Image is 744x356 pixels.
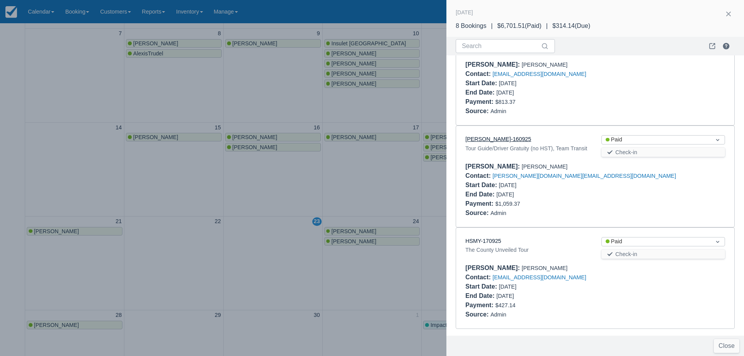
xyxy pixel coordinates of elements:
[465,301,725,310] div: $427.14
[465,265,522,271] div: [PERSON_NAME] :
[606,136,707,144] div: Paid
[456,8,473,17] div: [DATE]
[465,191,496,198] div: End Date :
[465,144,589,153] div: Tour Guide/Driver Gratuity (no HST), Team Transit
[465,80,499,86] div: Start Date :
[465,208,725,218] div: Admin
[465,88,589,97] div: [DATE]
[465,181,589,190] div: [DATE]
[601,148,725,157] button: Check-in
[465,172,493,179] div: Contact :
[465,302,495,308] div: Payment :
[486,21,497,31] div: |
[493,274,586,280] a: [EMAIL_ADDRESS][DOMAIN_NAME]
[465,200,495,207] div: Payment :
[465,274,493,280] div: Contact :
[601,249,725,259] button: Check-in
[714,136,722,144] span: Dropdown icon
[465,162,725,171] div: [PERSON_NAME]
[465,245,589,255] div: The County Unveiled Tour
[465,71,493,77] div: Contact :
[552,21,590,31] div: $314.14 ( Due )
[465,292,496,299] div: End Date :
[497,21,541,31] div: $6,701.51 ( Paid )
[465,163,522,170] div: [PERSON_NAME] :
[465,199,725,208] div: $1,059.37
[465,283,499,290] div: Start Date :
[714,339,739,353] button: Close
[465,79,589,88] div: [DATE]
[493,173,676,179] a: [PERSON_NAME][DOMAIN_NAME][EMAIL_ADDRESS][DOMAIN_NAME]
[465,61,522,68] div: [PERSON_NAME] :
[465,263,725,273] div: [PERSON_NAME]
[465,282,589,291] div: [DATE]
[465,210,491,216] div: Source :
[465,108,491,114] div: Source :
[465,107,725,116] div: Admin
[714,238,722,246] span: Dropdown icon
[456,21,486,31] div: 8 Bookings
[541,21,552,31] div: |
[465,311,491,318] div: Source :
[493,71,586,77] a: [EMAIL_ADDRESS][DOMAIN_NAME]
[606,237,707,246] div: Paid
[462,39,539,53] input: Search
[465,136,531,142] a: [PERSON_NAME]-160925
[465,98,495,105] div: Payment :
[465,60,725,69] div: [PERSON_NAME]
[465,97,725,107] div: $813.37
[465,89,496,96] div: End Date :
[465,238,501,244] a: HSMY-170925
[465,182,499,188] div: Start Date :
[465,310,725,319] div: Admin
[465,291,589,301] div: [DATE]
[465,190,589,199] div: [DATE]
